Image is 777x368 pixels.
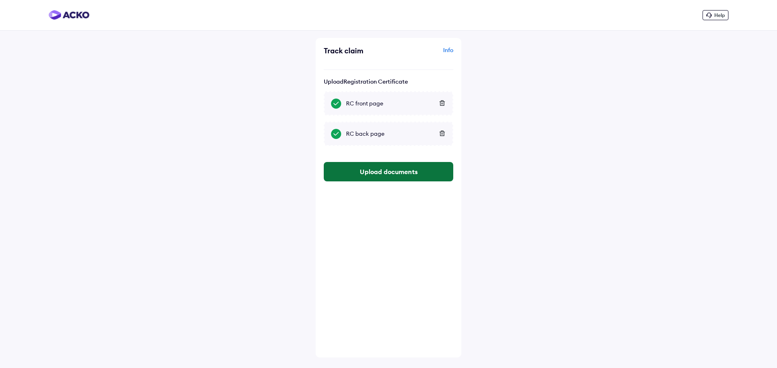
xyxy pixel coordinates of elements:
[324,78,453,85] p: Upload Registration Certificate
[714,12,725,18] span: Help
[391,46,453,61] div: Info
[49,10,89,20] img: horizontal-gradient.png
[324,162,453,181] button: Upload documents
[324,46,386,55] div: Track claim
[346,99,446,107] div: RC front page
[346,130,446,138] div: RC back page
